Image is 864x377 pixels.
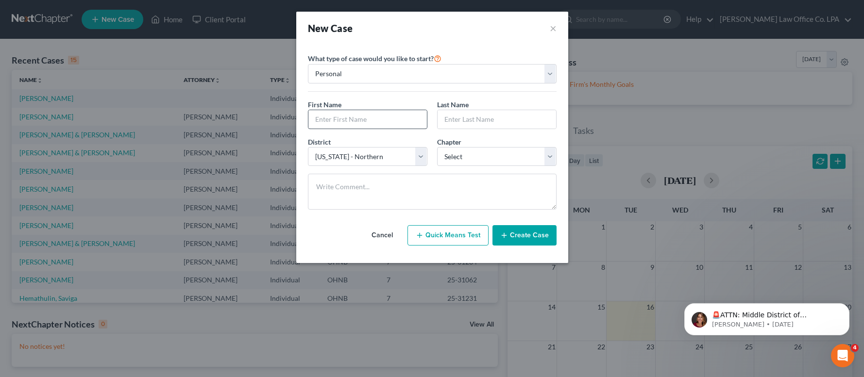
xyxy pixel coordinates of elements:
[438,110,556,129] input: Enter Last Name
[308,22,353,34] strong: New Case
[492,225,557,246] button: Create Case
[437,100,469,109] span: Last Name
[437,138,461,146] span: Chapter
[361,226,404,245] button: Cancel
[308,52,441,64] label: What type of case would you like to start?
[308,100,341,109] span: First Name
[308,110,427,129] input: Enter First Name
[407,225,489,246] button: Quick Means Test
[831,344,854,367] iframe: Intercom live chat
[308,138,331,146] span: District
[550,21,557,35] button: ×
[851,344,859,352] span: 4
[670,283,864,351] iframe: Intercom notifications message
